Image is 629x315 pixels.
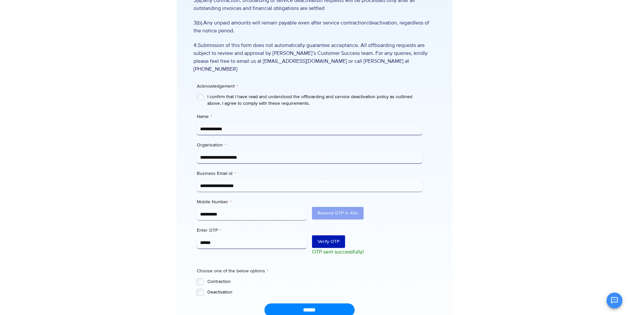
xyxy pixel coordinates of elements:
[207,289,422,295] label: Deactivation
[193,41,436,73] span: 4.Submission of this form does not automatically guarantee acceptance. All offboarding requests a...
[197,113,422,120] label: Name
[197,268,268,274] legend: Choose one of the below options
[312,235,345,248] button: Verify OTP
[193,19,436,35] span: 3(b).Any unpaid amounts will remain payable even after service contraction/deactivation, regardle...
[197,170,422,177] label: Business Email id
[312,248,422,256] p: OTP sent successfully!
[207,278,422,285] label: Contraction
[207,94,422,107] label: I confirm that I have read and understood the offboarding and service deactivation policy as outl...
[197,83,238,90] legend: Acknowledgement
[197,227,307,234] label: Enter OTP
[197,142,422,148] label: Organisation
[312,207,364,219] button: Resend OTP in 40s
[197,199,307,205] label: Mobile Number
[607,293,622,308] button: Open chat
